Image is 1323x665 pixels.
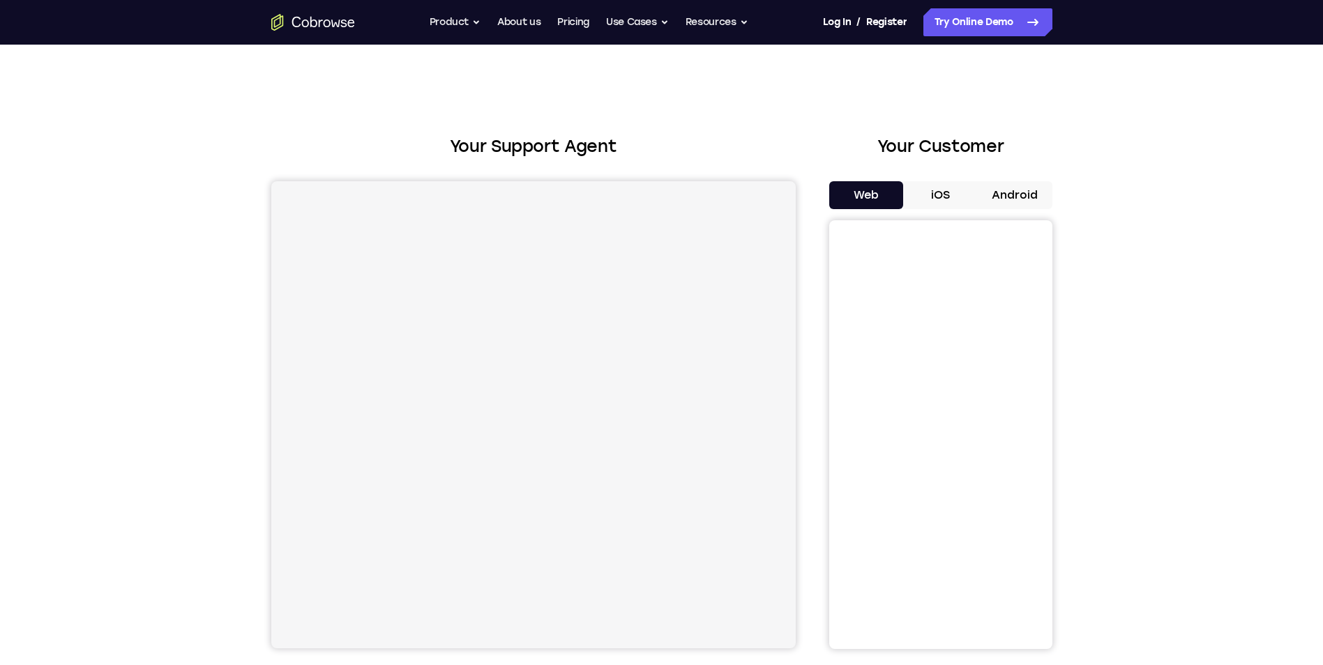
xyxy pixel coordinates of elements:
[497,8,540,36] a: About us
[823,8,851,36] a: Log In
[903,181,978,209] button: iOS
[856,14,861,31] span: /
[978,181,1052,209] button: Android
[866,8,907,36] a: Register
[686,8,748,36] button: Resources
[829,134,1052,159] h2: Your Customer
[271,14,355,31] a: Go to the home page
[271,134,796,159] h2: Your Support Agent
[829,181,904,209] button: Web
[557,8,589,36] a: Pricing
[271,181,796,648] iframe: Agent
[430,8,481,36] button: Product
[923,8,1052,36] a: Try Online Demo
[606,8,669,36] button: Use Cases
